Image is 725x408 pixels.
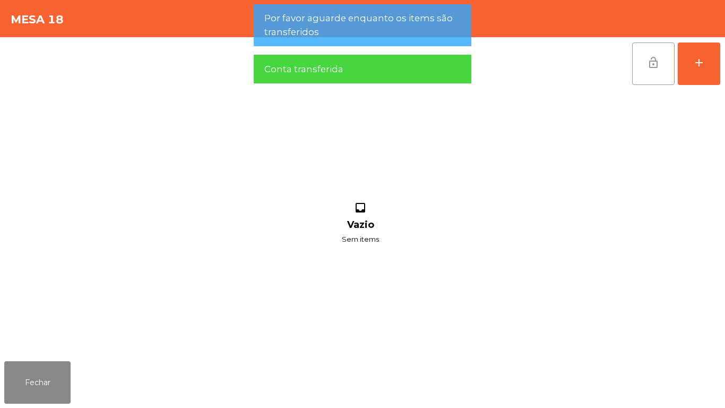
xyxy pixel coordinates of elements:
h4: Mesa 18 [11,12,64,28]
button: lock_open [632,42,675,85]
button: Fechar [4,361,71,404]
span: Por favor aguarde enquanto os items são transferidos [264,12,461,38]
button: add [678,42,720,85]
span: Conta transferida [264,63,343,76]
div: add [693,56,705,69]
i: inbox [352,201,368,217]
h1: Vazio [347,219,374,231]
span: lock_open [647,56,660,69]
span: Sem items [342,233,379,246]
